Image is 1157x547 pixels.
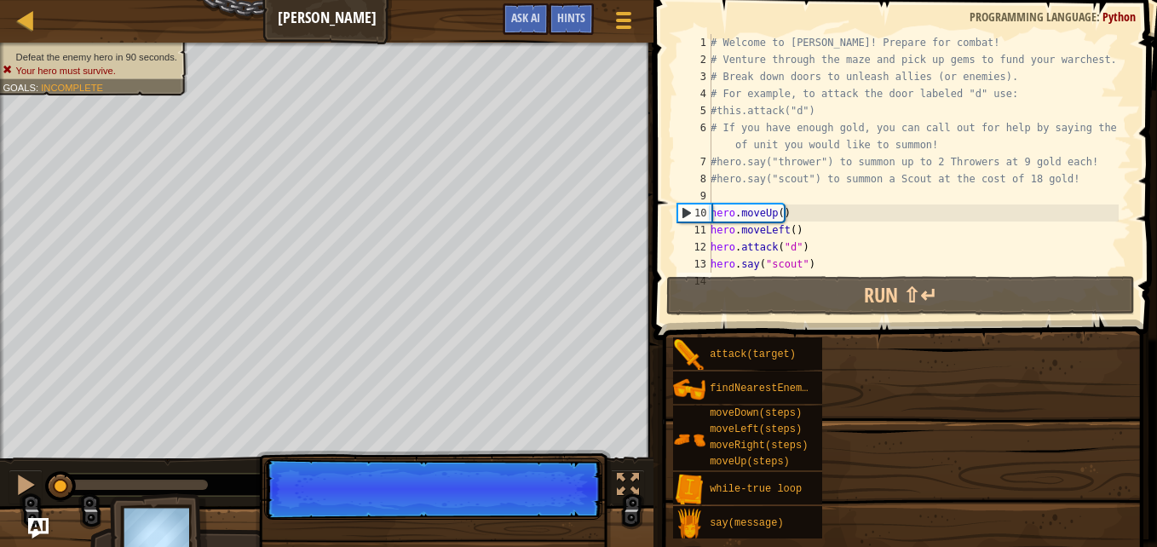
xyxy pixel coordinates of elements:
li: Your hero must survive. [3,64,176,78]
span: findNearestEnemy() [710,383,820,394]
div: 5 [677,102,711,119]
button: Show game menu [602,3,645,43]
span: Python [1102,9,1136,25]
span: moveUp(steps) [710,456,790,468]
button: Ask AI [28,518,49,538]
li: Defeat the enemy hero in 90 seconds. [3,50,176,64]
div: 14 [677,273,711,290]
span: moveLeft(steps) [710,423,802,435]
img: portrait.png [673,423,705,456]
div: 13 [677,256,711,273]
span: say(message) [710,517,783,529]
span: : [1097,9,1102,25]
span: Ask AI [511,9,540,26]
div: 12 [677,239,711,256]
span: attack(target) [710,348,796,360]
span: : [36,82,41,93]
img: portrait.png [673,339,705,371]
span: Hints [557,9,585,26]
button: Toggle fullscreen [611,469,645,504]
div: 7 [677,153,711,170]
div: 11 [677,222,711,239]
span: Incomplete [41,82,103,93]
div: 6 [677,119,711,153]
span: moveDown(steps) [710,407,802,419]
div: 9 [677,187,711,204]
span: Defeat the enemy hero in 90 seconds. [16,51,177,62]
img: portrait.png [673,474,705,506]
div: 8 [677,170,711,187]
button: Ask AI [503,3,549,35]
span: Your hero must survive. [16,65,116,76]
span: Goals [3,82,36,93]
div: 1 [677,34,711,51]
span: while-true loop [710,483,802,495]
span: Programming language [970,9,1097,25]
span: moveRight(steps) [710,440,808,452]
div: 4 [677,85,711,102]
img: portrait.png [673,373,705,406]
div: 2 [677,51,711,68]
div: 3 [677,68,711,85]
button: Ctrl + P: Pause [9,469,43,504]
img: portrait.png [673,508,705,540]
button: Run ⇧↵ [666,276,1135,315]
div: 10 [678,204,711,222]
